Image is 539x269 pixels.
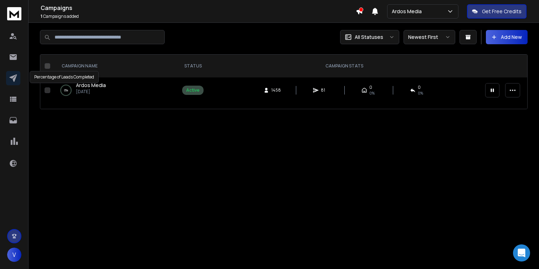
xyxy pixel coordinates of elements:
p: 0 % [64,87,68,94]
button: Add New [486,30,528,44]
span: 1458 [271,87,281,93]
div: Active [186,87,200,93]
h1: Campaigns [41,4,356,12]
span: 0 [418,85,421,90]
span: 0 % [418,90,423,96]
button: Get Free Credits [467,4,527,19]
div: Percentage of Leads Completed [30,71,99,83]
p: Campaigns added [41,14,356,19]
button: V [7,248,21,262]
span: 0 [369,85,372,90]
th: STATUS [178,55,208,77]
a: Ardos Media [76,82,106,89]
div: Open Intercom Messenger [513,244,530,262]
th: CAMPAIGN NAME [53,55,178,77]
th: CAMPAIGN STATS [208,55,481,77]
p: Ardos Media [392,8,425,15]
span: 1 [41,13,42,19]
button: Newest First [404,30,455,44]
p: All Statuses [355,34,383,41]
img: logo [7,7,21,20]
p: [DATE] [76,89,106,95]
span: 81 [321,87,328,93]
td: 0%Ardos Media[DATE] [53,77,178,103]
p: Get Free Credits [482,8,522,15]
span: 0% [369,90,375,96]
span: Ardos Media [76,82,106,88]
